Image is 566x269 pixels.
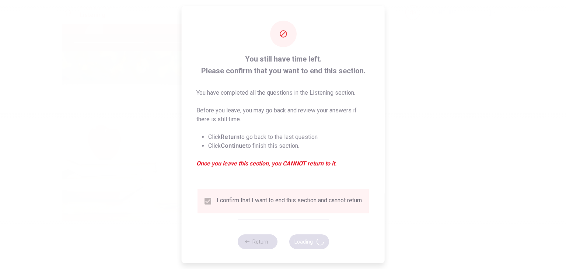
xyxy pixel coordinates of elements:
em: Once you leave this section, you CANNOT return to it. [196,159,370,168]
li: Click to go back to the last question [208,133,370,142]
p: Before you leave, you may go back and review your answers if there is still time. [196,106,370,124]
button: Return [237,234,277,249]
button: Loading [289,234,329,249]
p: You have completed all the questions in the Listening section. [196,88,370,97]
li: Click to finish this section. [208,142,370,150]
strong: Continue [221,142,246,149]
div: I confirm that I want to end this section and cannot return. [217,197,363,206]
strong: Return [221,133,240,140]
span: You still have time left. Please confirm that you want to end this section. [196,53,370,77]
